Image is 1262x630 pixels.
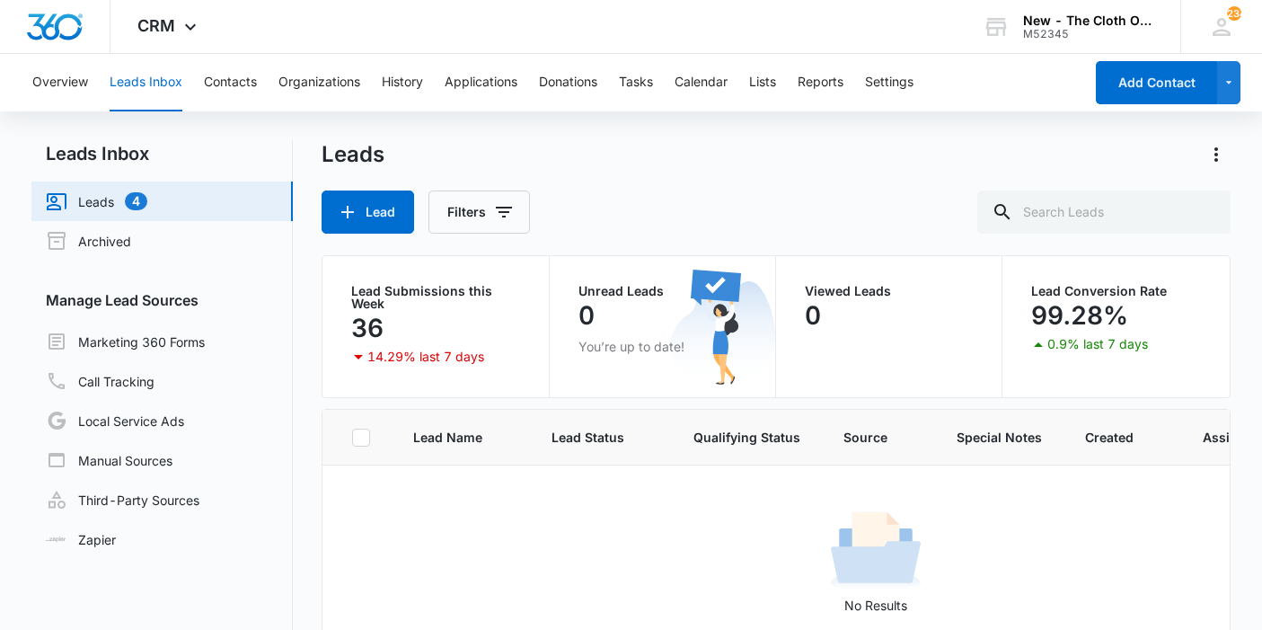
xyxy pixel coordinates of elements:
[1085,428,1134,447] span: Created
[843,428,887,447] span: Source
[351,285,519,310] p: Lead Submissions this Week
[1227,6,1241,21] div: notifications count
[351,314,384,342] p: 36
[1023,13,1154,28] div: account name
[110,54,182,111] button: Leads Inbox
[46,191,147,212] a: Leads4
[749,54,776,111] button: Lists
[46,331,205,352] a: Marketing 360 Forms
[46,489,199,510] a: Third-Party Sources
[1227,6,1241,21] span: 234
[831,506,921,596] img: No Results
[322,191,414,234] button: Lead
[1047,338,1148,350] p: 0.9% last 7 days
[322,141,384,168] h1: Leads
[798,54,843,111] button: Reports
[46,230,131,252] a: Archived
[382,54,423,111] button: History
[805,301,821,330] p: 0
[445,54,517,111] button: Applications
[278,54,360,111] button: Organizations
[46,410,184,431] a: Local Service Ads
[31,140,293,167] h2: Leads Inbox
[32,54,88,111] button: Overview
[539,54,597,111] button: Donations
[1031,301,1128,330] p: 99.28%
[137,16,175,35] span: CRM
[977,191,1231,234] input: Search Leads
[1096,61,1217,104] button: Add Contact
[552,428,624,447] span: Lead Status
[46,530,116,549] a: Zapier
[578,337,746,356] p: You’re up to date!
[675,54,728,111] button: Calendar
[805,285,973,297] p: Viewed Leads
[578,285,746,297] p: Unread Leads
[46,449,172,471] a: Manual Sources
[578,301,595,330] p: 0
[957,428,1042,447] span: Special Notes
[31,289,293,311] h3: Manage Lead Sources
[428,191,530,234] button: Filters
[46,370,154,392] a: Call Tracking
[1023,28,1154,40] div: account id
[693,428,800,447] span: Qualifying Status
[619,54,653,111] button: Tasks
[1202,140,1231,169] button: Actions
[1031,285,1200,297] p: Lead Conversion Rate
[204,54,257,111] button: Contacts
[367,350,484,363] p: 14.29% last 7 days
[865,54,913,111] button: Settings
[413,428,482,447] span: Lead Name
